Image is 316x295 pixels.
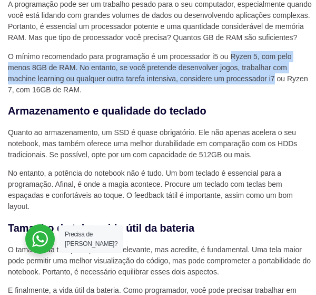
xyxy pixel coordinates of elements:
strong: Armazenamento e qualidade do teclado [8,105,206,117]
p: O mínimo recomendado para programação é um processador i5 ou Ryzen 5, com pelo menos 8GB de RAM. ... [8,51,313,96]
p: No entanto, a potência do notebook não é tudo. Um bom teclado é essencial para a programação. Afi... [8,168,313,212]
span: Precisa de [PERSON_NAME]? [65,231,117,248]
p: O tamanho da tela pode parecer irrelevante, mas acredite, é fundamental. Uma tela maior pode perm... [8,244,313,278]
strong: Tamanho da tela e vida útil da bateria [8,222,194,234]
p: Quanto ao armazenamento, um SSD é quase obrigatório. Ele não apenas acelera o seu notebook, mas t... [8,127,313,160]
div: Widget de chat [126,160,316,295]
iframe: Chat Widget [126,160,316,295]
